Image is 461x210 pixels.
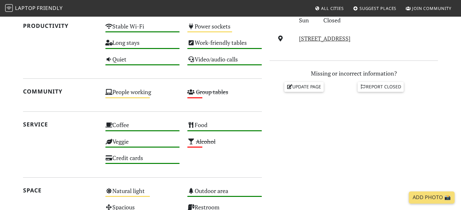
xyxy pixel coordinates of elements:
[101,153,184,169] div: Credit cards
[312,3,346,14] a: All Cities
[183,54,266,70] div: Video/audio calls
[5,4,13,12] img: LaptopFriendly
[183,37,266,54] div: Work-friendly tables
[299,35,351,42] a: [STREET_ADDRESS]
[23,121,98,128] h2: Service
[183,186,266,202] div: Outdoor area
[5,3,63,14] a: LaptopFriendly LaptopFriendly
[270,69,438,78] p: Missing or incorrect information?
[319,16,442,25] div: Closed
[284,82,324,92] a: Update page
[183,21,266,37] div: Power sockets
[101,21,184,37] div: Stable Wi-Fi
[101,136,184,153] div: Veggie
[101,37,184,54] div: Long stays
[183,120,266,136] div: Food
[360,5,397,11] span: Suggest Places
[23,187,98,194] h2: Space
[23,88,98,95] h2: Community
[196,138,215,145] s: Alcohol
[15,4,36,12] span: Laptop
[403,3,454,14] a: Join Community
[101,186,184,202] div: Natural light
[412,5,451,11] span: Join Community
[101,54,184,70] div: Quiet
[196,88,228,96] s: Group tables
[321,5,344,11] span: All Cities
[23,22,98,29] h2: Productivity
[351,3,399,14] a: Suggest Places
[101,87,184,103] div: People working
[37,4,62,12] span: Friendly
[101,120,184,136] div: Coffee
[295,16,319,25] div: Sun
[358,82,404,92] a: Report closed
